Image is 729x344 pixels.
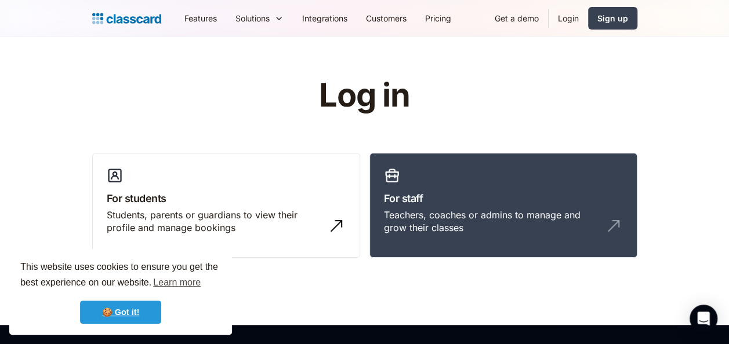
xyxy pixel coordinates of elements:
[235,12,270,24] div: Solutions
[690,305,717,332] div: Open Intercom Messenger
[384,208,600,235] div: Teachers, coaches or admins to manage and grow their classes
[588,7,637,30] a: Sign up
[369,153,637,258] a: For staffTeachers, coaches or admins to manage and grow their classes
[384,191,623,206] h3: For staff
[597,12,628,24] div: Sign up
[293,5,357,31] a: Integrations
[151,274,202,291] a: learn more about cookies
[80,301,161,324] a: dismiss cookie message
[357,5,416,31] a: Customers
[549,5,588,31] a: Login
[20,260,221,291] span: This website uses cookies to ensure you get the best experience on our website.
[9,249,232,335] div: cookieconsent
[175,5,226,31] a: Features
[92,153,360,258] a: For studentsStudents, parents or guardians to view their profile and manage bookings
[92,10,161,27] a: home
[107,191,346,206] h3: For students
[180,78,549,114] h1: Log in
[416,5,460,31] a: Pricing
[485,5,548,31] a: Get a demo
[226,5,293,31] div: Solutions
[107,208,322,235] div: Students, parents or guardians to view their profile and manage bookings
